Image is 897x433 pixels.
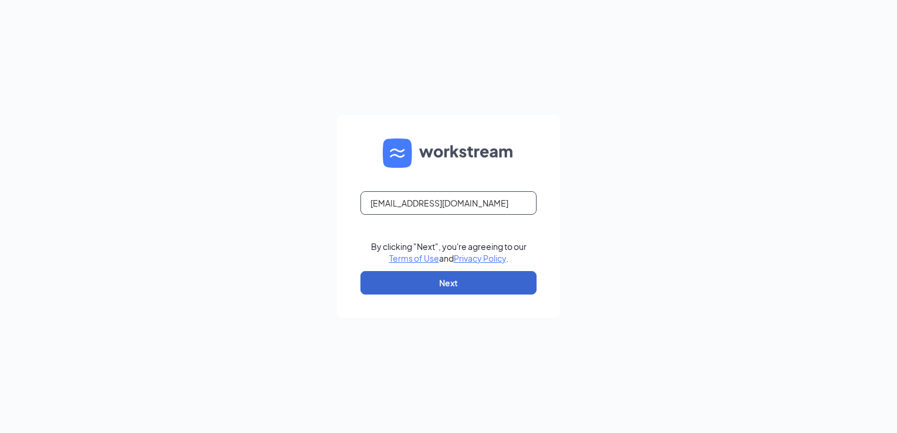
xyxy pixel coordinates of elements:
button: Next [360,271,537,295]
img: WS logo and Workstream text [383,138,514,168]
input: Email [360,191,537,215]
a: Privacy Policy [454,253,506,263]
div: By clicking "Next", you're agreeing to our and . [371,241,527,264]
a: Terms of Use [389,253,439,263]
